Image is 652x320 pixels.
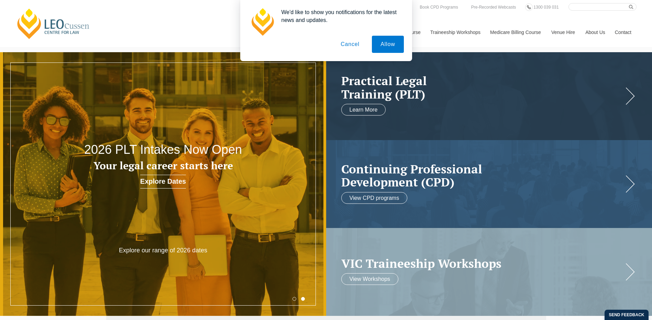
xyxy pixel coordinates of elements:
button: 2 [301,297,305,301]
p: Explore our range of 2026 dates [98,247,229,254]
button: Allow [372,36,404,53]
h3: Your legal career starts here [65,160,261,171]
img: notification icon [248,8,276,36]
a: Practical LegalTraining (PLT) [341,74,623,101]
h2: Continuing Professional Development (CPD) [341,162,623,188]
a: View Workshops [341,273,399,285]
a: Learn More [341,104,386,116]
h2: 2026 PLT Intakes Now Open [65,143,261,157]
a: Explore Dates [140,175,186,188]
a: VIC Traineeship Workshops [341,256,623,270]
button: 1 [292,297,296,301]
button: Cancel [332,36,368,53]
a: View CPD programs [341,192,408,204]
div: We'd like to show you notifications for the latest news and updates. [276,8,404,24]
h2: Practical Legal Training (PLT) [341,74,623,101]
a: Continuing ProfessionalDevelopment (CPD) [341,162,623,188]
